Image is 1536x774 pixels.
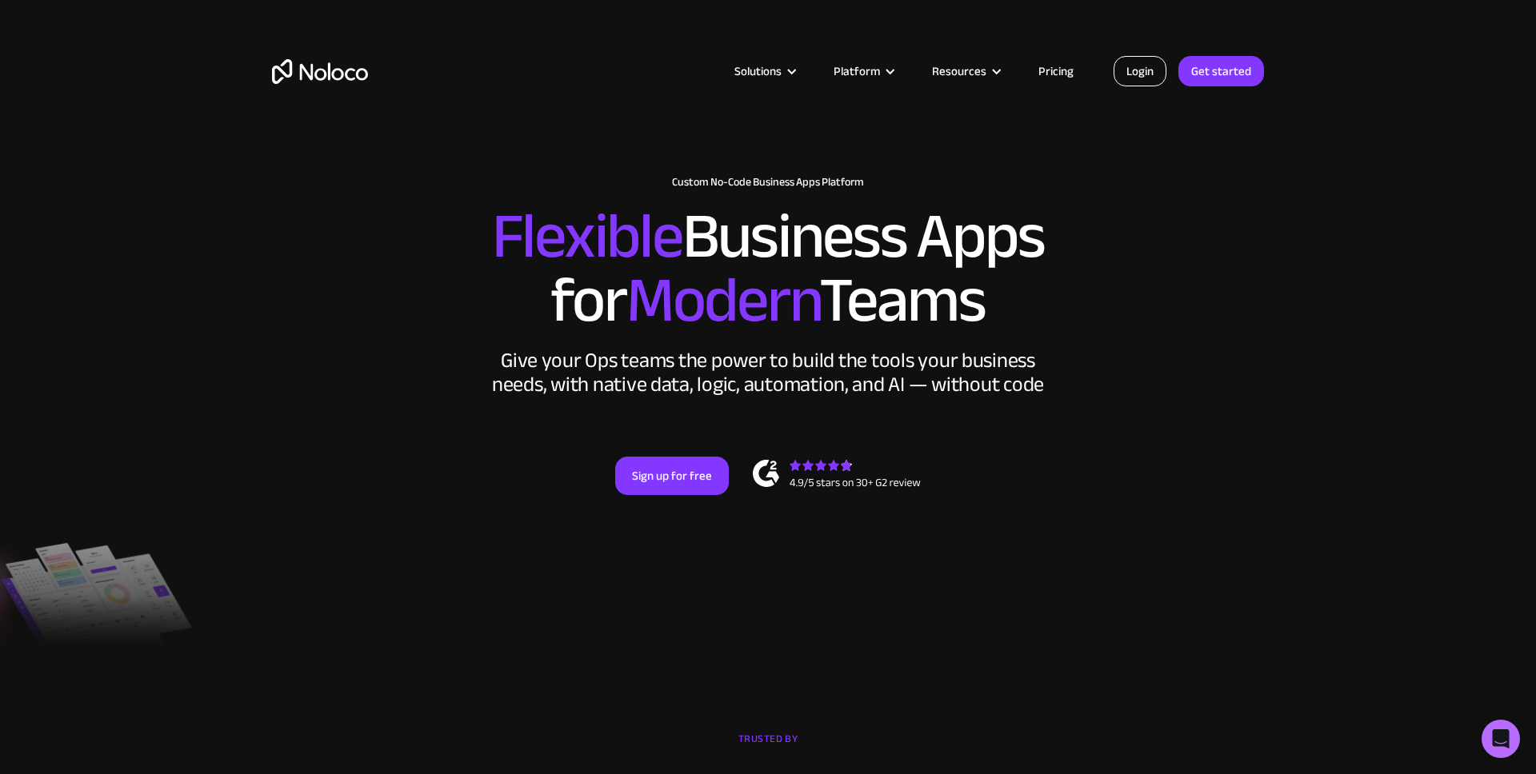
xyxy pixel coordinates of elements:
div: Solutions [714,61,814,82]
a: Get started [1178,56,1264,86]
span: Modern [626,241,819,360]
h1: Custom No-Code Business Apps Platform [272,176,1264,189]
div: Solutions [734,61,782,82]
a: Sign up for free [615,457,729,495]
h2: Business Apps for Teams [272,205,1264,333]
a: Pricing [1018,61,1094,82]
a: home [272,59,368,84]
div: Resources [912,61,1018,82]
div: Resources [932,61,986,82]
a: Login [1114,56,1166,86]
span: Flexible [492,177,682,296]
div: Platform [814,61,912,82]
div: Open Intercom Messenger [1482,720,1520,758]
div: Give your Ops teams the power to build the tools your business needs, with native data, logic, au... [488,349,1048,397]
div: Platform [834,61,880,82]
